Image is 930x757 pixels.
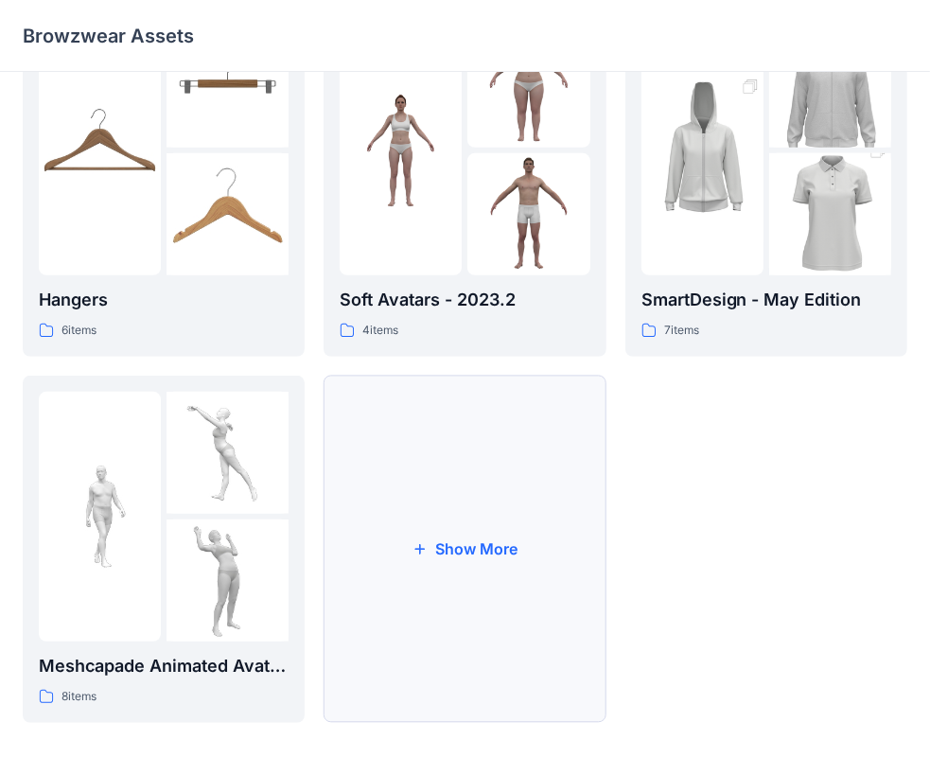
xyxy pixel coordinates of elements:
a: folder 1folder 2folder 3Soft Avatars - 2023.24items [324,9,605,357]
img: folder 3 [167,153,289,275]
img: folder 1 [641,59,763,242]
img: folder 3 [769,123,891,307]
button: Show More [324,376,605,723]
p: 4 items [362,321,398,341]
p: 8 items [61,687,97,707]
img: folder 1 [39,89,161,211]
img: folder 3 [467,153,589,275]
img: folder 2 [467,26,589,148]
img: folder 3 [167,519,289,642]
p: 7 items [664,321,699,341]
a: folder 1folder 2folder 3SmartDesign - May Edition7items [625,9,907,357]
p: Hangers [39,287,289,313]
p: Browzwear Assets [23,23,194,49]
img: folder 2 [167,392,289,514]
a: folder 1folder 2folder 3Meshcapade Animated Avatars8items [23,376,305,723]
img: folder 1 [340,89,462,211]
p: SmartDesign - May Edition [641,287,891,313]
img: folder 1 [39,455,161,577]
a: folder 1folder 2folder 3Hangers6items [23,9,305,357]
p: Soft Avatars - 2023.2 [340,287,589,313]
p: Meshcapade Animated Avatars [39,653,289,679]
p: 6 items [61,321,97,341]
img: folder 2 [167,26,289,148]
